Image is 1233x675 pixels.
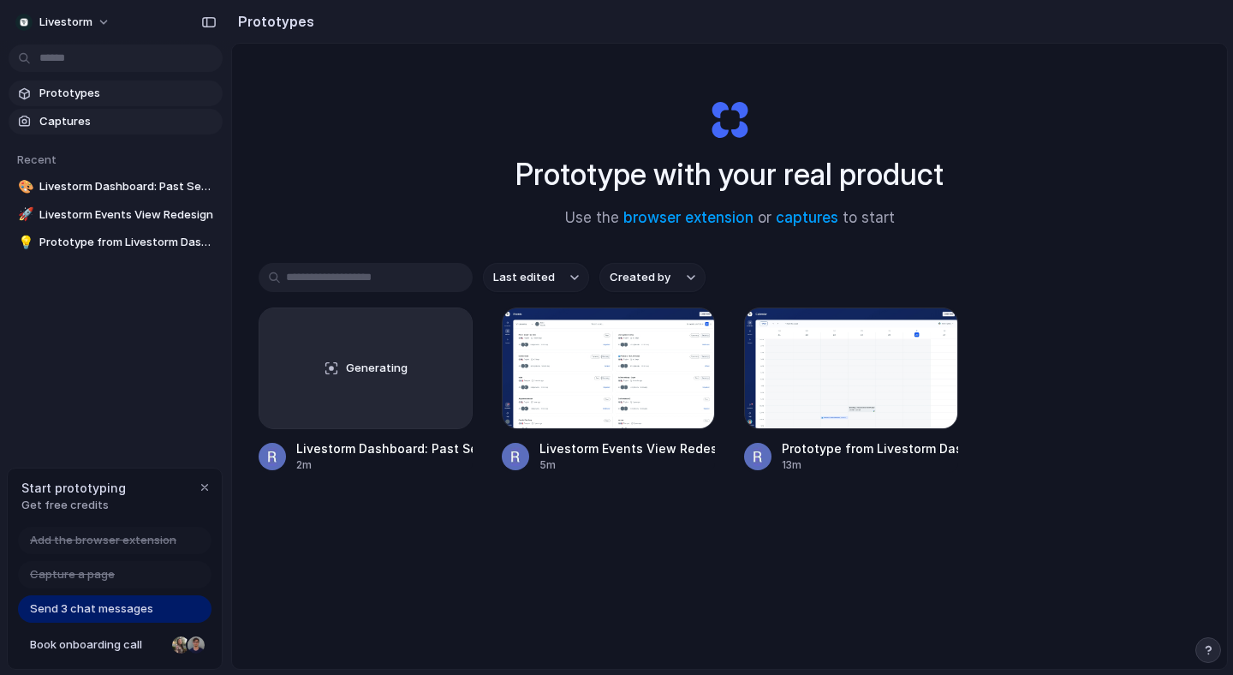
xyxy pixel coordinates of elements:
div: Prototype from Livestorm Dashboard [782,439,958,457]
span: Livestorm [39,14,92,31]
a: GeneratingLivestorm Dashboard: Past Sessions & Add Button2m [259,308,473,473]
span: Created by [610,269,670,286]
div: 5m [539,457,716,473]
span: Get free credits [21,497,126,514]
span: Prototype from Livestorm Dashboard [39,234,216,251]
button: 💡 [15,234,33,251]
span: Start prototyping [21,479,126,497]
a: Livestorm Events View RedesignLivestorm Events View Redesign5m [502,308,716,473]
div: 💡 [18,233,30,253]
div: Livestorm Dashboard: Past Sessions & Add Button [296,439,473,457]
span: Generating [346,360,408,377]
button: 🚀 [15,206,33,224]
div: 🎨 [18,177,30,197]
a: Prototypes [9,81,223,106]
a: Captures [9,109,223,134]
span: Livestorm Dashboard: Past Sessions & Add Button [39,178,216,195]
div: Livestorm Events View Redesign [539,439,716,457]
div: 🚀 [18,205,30,224]
span: Captures [39,113,216,130]
button: Created by [599,263,706,292]
span: Recent [17,152,57,166]
a: 🎨Livestorm Dashboard: Past Sessions & Add Button [9,174,223,200]
a: 💡Prototype from Livestorm Dashboard [9,230,223,255]
h2: Prototypes [231,11,314,32]
h1: Prototype with your real product [515,152,944,197]
a: captures [776,209,838,226]
div: 13m [782,457,958,473]
span: Book onboarding call [30,636,165,654]
span: Use the or to start [565,207,895,230]
button: 🎨 [15,178,33,195]
button: Last edited [483,263,589,292]
span: Capture a page [30,566,115,583]
span: Livestorm Events View Redesign [39,206,216,224]
a: browser extension [623,209,753,226]
div: Christian Iacullo [186,635,206,655]
div: Nicole Kubica [170,635,191,655]
span: Prototypes [39,85,216,102]
a: Prototype from Livestorm DashboardPrototype from Livestorm Dashboard13m [744,308,958,473]
span: Send 3 chat messages [30,600,153,618]
span: Add the browser extension [30,532,176,549]
span: Last edited [493,269,555,286]
button: Livestorm [9,9,119,36]
div: 2m [296,457,473,473]
a: Book onboarding call [18,631,211,659]
a: 🚀Livestorm Events View Redesign [9,202,223,228]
